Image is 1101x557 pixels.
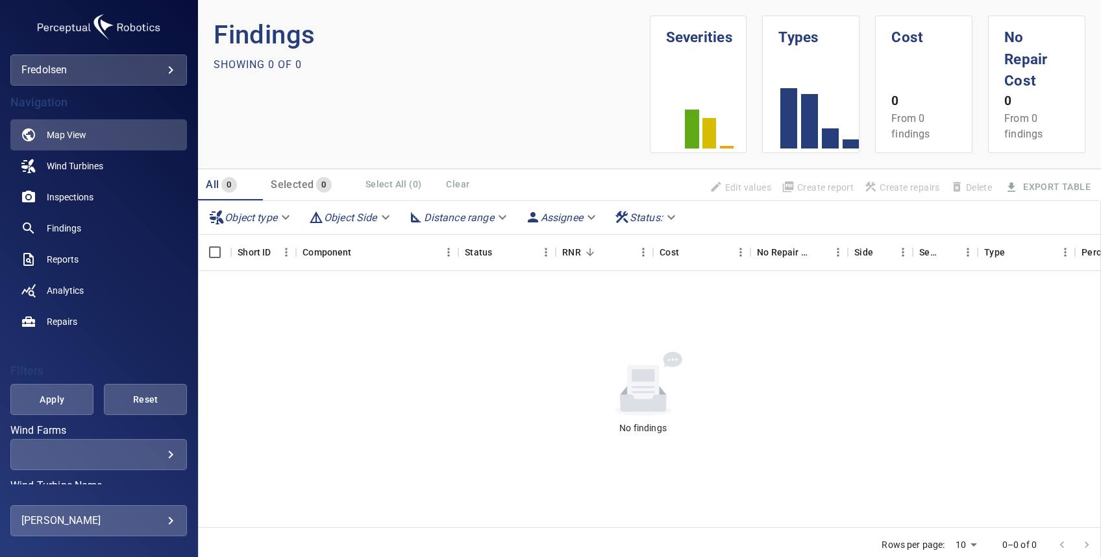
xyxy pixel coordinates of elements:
p: Rows per page: [882,538,945,551]
label: Wind Turbine Name [10,480,187,491]
button: Sort [581,243,599,261]
span: From 0 findings [891,112,930,140]
button: Menu [536,243,556,262]
h1: Types [778,16,843,49]
div: The base labour and equipment costs to repair the finding. Does not include the loss of productio... [660,234,679,270]
div: Assignee [520,206,604,229]
button: Menu [958,243,978,262]
div: Severity [919,234,940,270]
div: Side [854,234,873,270]
button: Sort [352,243,370,261]
div: Projected additional costs incurred by waiting 1 year to repair. This is a function of possible i... [757,234,810,270]
div: Type [978,234,1075,270]
div: Side [848,234,913,270]
label: Wind Farms [10,425,187,436]
div: RNR [556,234,653,270]
div: Repair Now Ratio: The ratio of the additional incurred cost of repair in 1 year and the cost of r... [562,234,580,270]
span: Reset [120,392,171,408]
p: 0–0 of 0 [1002,538,1037,551]
h1: Severities [666,16,731,49]
a: map active [10,119,187,150]
div: Status: [609,206,684,229]
img: fredolsen-logo [34,10,164,44]
button: Menu [893,243,913,262]
em: Assignee [541,211,583,224]
button: Menu [731,243,750,262]
em: Object Side [324,211,377,224]
div: Object Side [303,206,398,229]
button: Sort [492,243,510,261]
span: Map View [47,128,86,141]
button: Menu [1056,243,1075,262]
div: Object type [204,206,298,229]
div: Type [984,234,1005,270]
div: Status [465,234,492,270]
a: analytics noActive [10,275,187,306]
button: Sort [679,243,697,261]
a: repairs noActive [10,306,187,337]
button: Menu [828,243,848,262]
span: Repairs [47,315,77,328]
div: Status [458,234,556,270]
div: Severity [913,234,978,270]
div: [PERSON_NAME] [21,510,176,531]
div: No findings [619,421,667,434]
div: Cost [653,234,750,270]
div: Distance range [403,206,515,229]
span: Apply [27,392,77,408]
a: reports noActive [10,244,187,275]
h4: Filters [10,364,187,377]
button: Menu [277,243,296,262]
div: Short ID [238,234,271,270]
span: 0 [316,178,331,193]
span: Findings that are included in repair orders will not be updated [704,176,776,198]
span: 0 [221,178,236,193]
p: Findings [214,16,649,54]
button: Sort [810,243,828,261]
div: Component [303,234,351,270]
span: Analytics [47,284,84,297]
button: Sort [940,243,958,261]
span: From 0 findings [1004,112,1043,140]
span: Inspections [47,191,93,204]
em: Status : [630,211,663,224]
a: windturbines noActive [10,150,187,182]
span: Wind Turbines [47,160,103,172]
div: No Repair Cost [750,234,848,270]
span: Selected [271,178,314,191]
p: 0 [1004,92,1069,111]
p: Showing 0 of 0 [214,57,302,73]
em: Distance range [424,211,494,224]
nav: pagination navigation [1050,534,1099,555]
button: Reset [104,384,187,415]
p: 0 [891,92,956,111]
span: All [206,178,219,191]
span: Reports [47,253,79,266]
a: inspections noActive [10,182,187,213]
button: Menu [439,243,458,262]
h1: No Repair Cost [1004,16,1069,92]
span: Findings [47,222,81,235]
button: Apply [10,384,93,415]
div: fredolsen [21,60,176,80]
h1: Cost [891,16,956,49]
button: Menu [634,243,653,262]
a: findings noActive [10,213,187,244]
h4: Navigation [10,96,187,109]
em: Object type [225,211,277,224]
span: Apply the latest inspection filter to create repairs [859,176,945,198]
span: Findings that are included in repair orders can not be deleted [945,176,997,198]
div: Wind Farms [10,439,187,470]
div: fredolsen [10,54,187,86]
div: Component [296,234,458,270]
div: 10 [950,536,982,554]
div: Short ID [231,234,296,270]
